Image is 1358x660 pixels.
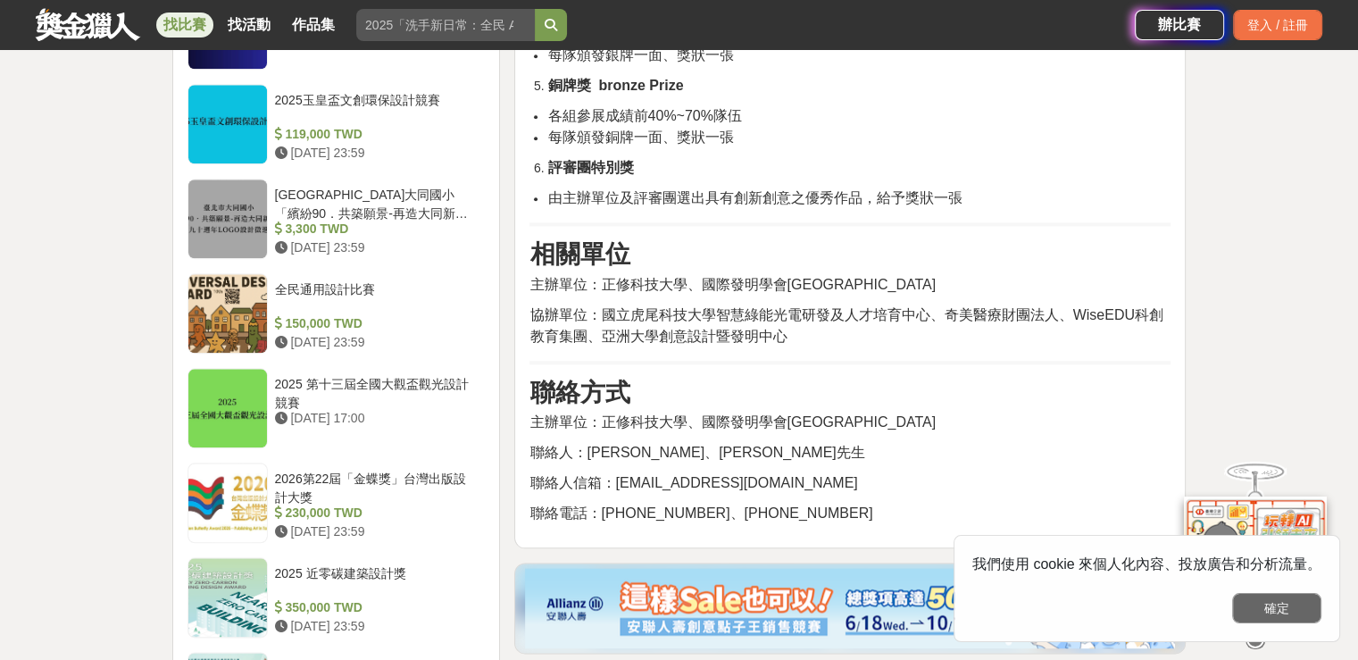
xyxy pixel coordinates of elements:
[529,277,936,292] span: 主辦單位：正修科技大學、國際發明學會[GEOGRAPHIC_DATA]
[187,368,486,448] a: 2025 第十三屆全國大觀盃觀光設計競賽 [DATE] 17:00
[972,556,1321,572] span: 我們使用 cookie 來個人化內容、投放廣告和分析流量。
[275,409,479,428] div: [DATE] 17:00
[275,314,479,333] div: 150,000 TWD
[275,125,479,144] div: 119,000 TWD
[285,13,342,38] a: 作品集
[1233,10,1322,40] div: 登入 / 註冊
[547,47,733,63] span: 每隊頒發銀牌一面、獎狀一張
[275,617,479,636] div: [DATE] 23:59
[275,220,479,238] div: 3,300 TWD
[529,475,857,490] span: 聯絡人信箱：[EMAIL_ADDRESS][DOMAIN_NAME]
[1232,593,1321,623] button: 確定
[187,557,486,638] a: 2025 近零碳建築設計獎 350,000 TWD [DATE] 23:59
[529,445,864,460] span: 聯絡人：[PERSON_NAME]、[PERSON_NAME]先生
[547,78,683,93] strong: 銅牌獎 bronze Prize
[275,564,479,598] div: 2025 近零碳建築設計獎
[156,13,213,38] a: 找比賽
[275,504,479,522] div: 230,000 TWD
[356,9,535,41] input: 2025「洗手新日常：全民 ALL IN」洗手歌全台徵選
[187,273,486,354] a: 全民通用設計比賽 150,000 TWD [DATE] 23:59
[529,240,629,268] strong: 相關單位
[187,463,486,543] a: 2026第22屆「金蝶獎」台灣出版設計大獎 230,000 TWD [DATE] 23:59
[275,522,479,541] div: [DATE] 23:59
[529,307,1162,344] span: 協辦單位：國立虎尾科技大學智慧綠能光電研發及人才培育中心、奇美醫療財團法人、WiseEDU科創教育集團、亞洲大學創意設計暨發明中心
[1135,10,1224,40] a: 辦比賽
[187,84,486,164] a: 2025玉皇盃文創環保設計競賽 119,000 TWD [DATE] 23:59
[275,280,479,314] div: 全民通用設計比賽
[275,91,479,125] div: 2025玉皇盃文創環保設計競賽
[547,129,733,145] span: 每隊頒發銅牌一面、獎狀一張
[275,186,479,220] div: [GEOGRAPHIC_DATA]大同國小「繽紛90．共築願景-再造大同新樂園」 九十週年LOGO設計徵選
[275,598,479,617] div: 350,000 TWD
[221,13,278,38] a: 找活動
[529,414,936,430] span: 主辦單位：正修科技大學、國際發明學會[GEOGRAPHIC_DATA]
[275,375,479,409] div: 2025 第十三屆全國大觀盃觀光設計競賽
[275,144,479,163] div: [DATE] 23:59
[529,505,872,521] span: 聯絡電話：[PHONE_NUMBER]、[PHONE_NUMBER]
[529,379,629,406] strong: 聯絡方式
[525,568,1175,648] img: dcc59076-91c0-4acb-9c6b-a1d413182f46.png
[547,160,633,175] strong: 評審團特別獎
[1184,490,1327,609] img: d2146d9a-e6f6-4337-9592-8cefde37ba6b.png
[275,470,479,504] div: 2026第22屆「金蝶獎」台灣出版設計大獎
[275,333,479,352] div: [DATE] 23:59
[547,190,962,205] span: 由主辦單位及評審團選出具有創新創意之優秀作品，給予獎狀一張
[275,238,479,257] div: [DATE] 23:59
[187,179,486,259] a: [GEOGRAPHIC_DATA]大同國小「繽紛90．共築願景-再造大同新樂園」 九十週年LOGO設計徵選 3,300 TWD [DATE] 23:59
[547,108,741,123] span: 各組參展成績前40%~70%隊伍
